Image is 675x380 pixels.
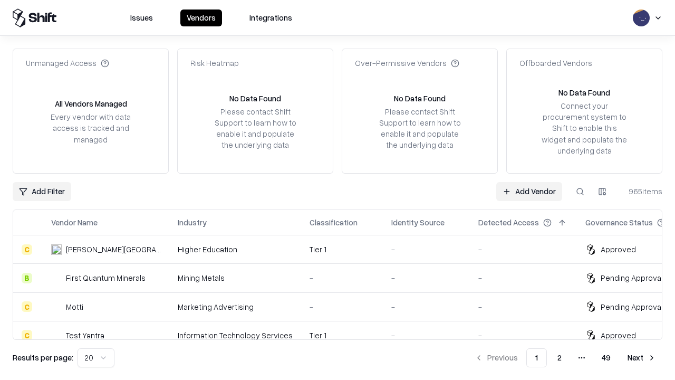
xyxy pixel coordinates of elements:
[478,244,568,255] div: -
[55,98,127,109] div: All Vendors Managed
[211,106,299,151] div: Please contact Shift Support to learn how to enable it and populate the underlying data
[478,272,568,283] div: -
[601,244,636,255] div: Approved
[391,244,461,255] div: -
[541,100,628,156] div: Connect your procurement system to Shift to enable this widget and populate the underlying data
[178,217,207,228] div: Industry
[310,330,374,341] div: Tier 1
[178,330,293,341] div: Information Technology Services
[391,272,461,283] div: -
[51,217,98,228] div: Vendor Name
[468,348,662,367] nav: pagination
[601,301,663,312] div: Pending Approval
[310,301,374,312] div: -
[22,244,32,255] div: C
[243,9,298,26] button: Integrations
[26,58,109,69] div: Unmanaged Access
[558,87,610,98] div: No Data Found
[310,217,358,228] div: Classification
[310,272,374,283] div: -
[519,58,592,69] div: Offboarded Vendors
[621,348,662,367] button: Next
[229,93,281,104] div: No Data Found
[51,273,62,283] img: First Quantum Minerals
[22,273,32,283] div: B
[391,301,461,312] div: -
[180,9,222,26] button: Vendors
[66,301,83,312] div: Motti
[124,9,159,26] button: Issues
[391,330,461,341] div: -
[310,244,374,255] div: Tier 1
[178,272,293,283] div: Mining Metals
[593,348,619,367] button: 49
[478,330,568,341] div: -
[478,301,568,312] div: -
[13,182,71,201] button: Add Filter
[376,106,464,151] div: Please contact Shift Support to learn how to enable it and populate the underlying data
[601,330,636,341] div: Approved
[178,301,293,312] div: Marketing Advertising
[355,58,459,69] div: Over-Permissive Vendors
[391,217,445,228] div: Identity Source
[51,301,62,312] img: Motti
[478,217,539,228] div: Detected Access
[51,244,62,255] img: Reichman University
[585,217,653,228] div: Governance Status
[22,330,32,340] div: C
[66,330,104,341] div: Test Yantra
[22,301,32,312] div: C
[496,182,562,201] a: Add Vendor
[601,272,663,283] div: Pending Approval
[66,244,161,255] div: [PERSON_NAME][GEOGRAPHIC_DATA]
[549,348,570,367] button: 2
[13,352,73,363] p: Results per page:
[620,186,662,197] div: 965 items
[394,93,446,104] div: No Data Found
[47,111,134,145] div: Every vendor with data access is tracked and managed
[51,330,62,340] img: Test Yantra
[526,348,547,367] button: 1
[178,244,293,255] div: Higher Education
[66,272,146,283] div: First Quantum Minerals
[190,58,239,69] div: Risk Heatmap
